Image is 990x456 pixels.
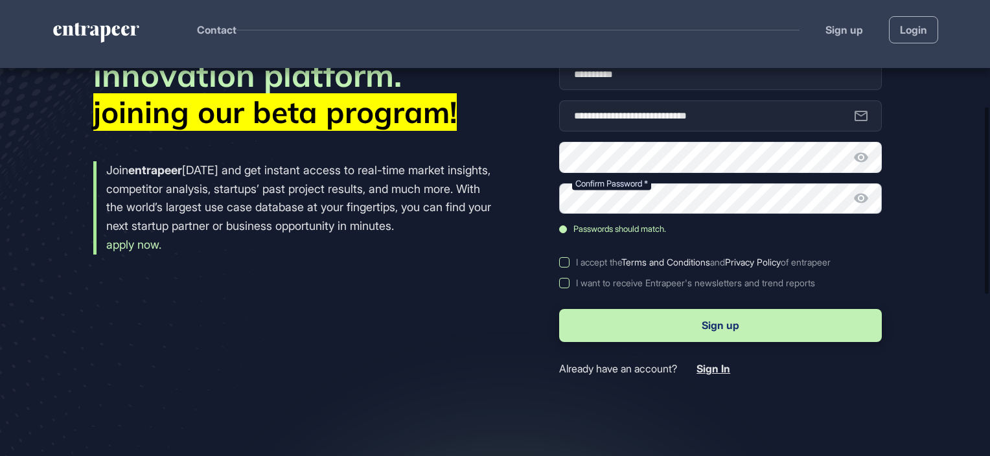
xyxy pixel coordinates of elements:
a: Sign up [825,22,863,38]
div: I want to receive Entrapeer's newsletters and trend reports [576,278,815,288]
a: Sign In [696,363,730,375]
span: Sign In [696,362,730,375]
span: Join [DATE] and get instant access to real-time market insights, competitor analysis, startups’ p... [106,163,491,233]
a: Login [889,16,938,43]
span: innovation platform. [93,55,402,95]
button: Sign up [559,309,882,342]
button: Contact [197,21,236,38]
a: Privacy Policy [725,256,781,268]
a: apply now. [106,238,161,251]
div: Passwords should match. [559,224,720,234]
a: Terms and Conditions [621,256,710,268]
div: I accept the and of entrapeer [576,257,831,268]
span: Already have an account? [559,363,677,375]
mark: joining our beta program! [93,93,457,131]
label: Confirm Password * [572,176,651,190]
a: entrapeer-logo [52,23,141,47]
strong: entrapeer [128,163,182,177]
